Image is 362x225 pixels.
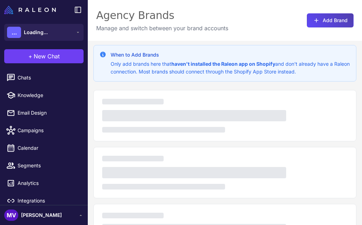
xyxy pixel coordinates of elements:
[18,197,79,205] span: Integrations
[28,52,32,60] span: +
[4,6,59,14] a: Raleon Logo
[18,91,79,99] span: Knowledge
[24,28,48,36] span: Loading...
[18,74,79,82] span: Chats
[34,52,60,60] span: New Chat
[18,179,79,187] span: Analytics
[7,27,21,38] div: ...
[4,6,56,14] img: Raleon Logo
[3,176,85,191] a: Analytics
[21,211,62,219] span: [PERSON_NAME]
[18,162,79,169] span: Segments
[18,144,79,152] span: Calendar
[3,193,85,208] a: Integrations
[4,24,84,41] button: ...Loading...
[171,61,275,67] strong: haven't installed the Raleon app on Shopify
[3,70,85,85] a: Chats
[3,158,85,173] a: Segments
[4,49,84,63] button: +New Chat
[3,141,85,155] a: Calendar
[18,109,79,117] span: Email Design
[307,13,354,27] button: Add Brand
[4,210,18,221] div: MV
[3,105,85,120] a: Email Design
[18,127,79,134] span: Campaigns
[96,8,228,22] div: Agency Brands
[111,51,350,59] h3: When to Add Brands
[3,88,85,103] a: Knowledge
[3,123,85,138] a: Campaigns
[111,60,350,76] p: Only add brands here that and don't already have a Raleon connection. Most brands should connect ...
[96,24,228,32] p: Manage and switch between your brand accounts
